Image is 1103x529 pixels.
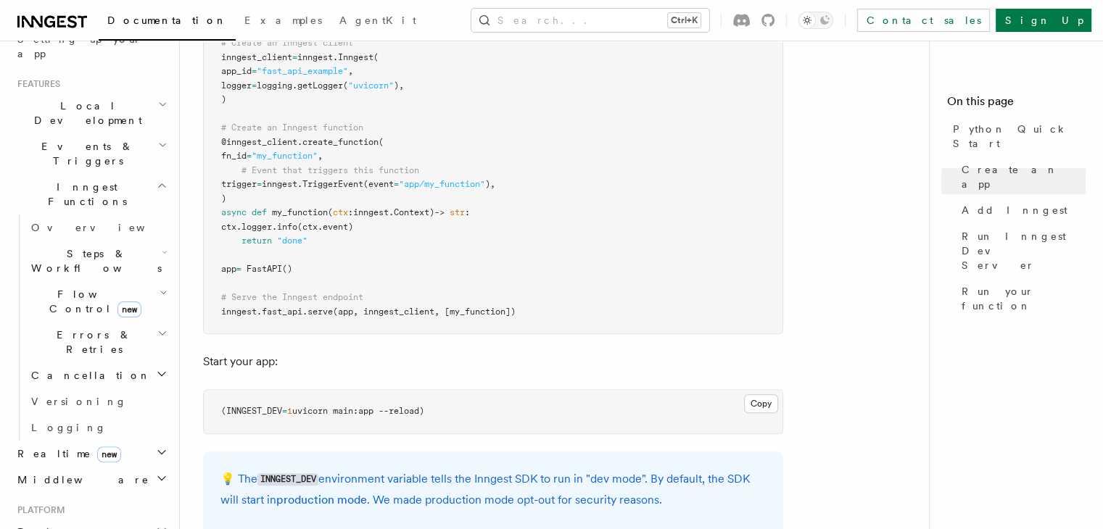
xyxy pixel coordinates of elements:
span: = [252,66,257,76]
span: , [318,151,323,161]
button: Search...Ctrl+K [471,9,709,32]
span: return [241,236,272,246]
button: Inngest Functions [12,174,170,214]
button: Errors & Retries [25,322,170,362]
span: def [252,207,267,217]
span: (app, inngest_client, [my_function]) [333,307,516,317]
span: # Serve the Inngest endpoint [221,292,363,302]
button: Local Development [12,93,170,133]
button: Events & Triggers [12,133,170,174]
span: . [333,52,338,62]
span: (event [363,179,394,189]
span: = [247,151,252,161]
span: . [236,222,241,232]
a: Python Quick Start [947,116,1086,157]
span: my_function [272,207,328,217]
span: "my_function" [252,151,318,161]
span: getLogger [297,80,343,91]
span: (ctx.event) [297,222,353,232]
span: : [465,207,470,217]
span: trigger [221,179,257,189]
a: production mode [276,493,367,507]
span: . [389,207,394,217]
span: . [257,307,262,317]
span: create_function [302,137,379,147]
span: Features [12,78,60,90]
span: Events & Triggers [12,139,158,168]
span: Realtime [12,446,121,461]
span: . [297,137,302,147]
span: Flow Control [25,287,160,316]
span: AgentKit [339,14,416,26]
span: Logging [31,422,107,433]
span: inngest [353,207,389,217]
button: Cancellation [25,362,170,388]
span: : [348,207,353,217]
span: = [257,179,262,189]
span: app [221,264,236,274]
span: Documentation [107,14,227,26]
span: Python Quick Start [953,122,1086,151]
a: Sign Up [996,9,1091,32]
span: fast_api [262,307,302,317]
span: . [272,222,277,232]
span: ( [379,137,384,147]
span: # Event that triggers this function [241,165,419,175]
span: Errors & Retries [25,328,157,357]
span: logger [221,80,252,91]
span: str [450,207,465,217]
code: INNGEST_DEV [257,473,318,486]
a: Versioning [25,388,170,415]
span: "app/my_function" [399,179,485,189]
span: inngest [297,52,333,62]
a: Logging [25,415,170,441]
span: Local Development [12,99,158,128]
span: = [282,406,287,416]
span: new [97,446,121,462]
span: inngest_client [221,52,292,62]
span: () [282,264,292,274]
span: Examples [244,14,322,26]
span: ctx [221,222,236,232]
a: Run Inngest Dev Server [956,223,1086,278]
a: AgentKit [331,4,425,39]
span: app_id [221,66,252,76]
span: 1 [287,406,292,416]
span: Add Inngest [962,203,1067,217]
span: Cancellation [25,368,151,383]
a: Contact sales [857,9,990,32]
span: # Create an Inngest client [221,38,353,48]
span: logger [241,222,272,232]
a: Documentation [99,4,236,41]
button: Flow Controlnew [25,281,170,322]
span: ) [221,94,226,104]
span: FastAPI [247,264,282,274]
button: Middleware [12,467,170,493]
a: Setting up your app [12,26,170,67]
span: Context) [394,207,434,217]
span: Run Inngest Dev Server [962,229,1086,272]
span: fn_id [221,151,247,161]
span: ), [394,80,404,91]
span: (INNGEST_DEV [221,406,282,416]
span: Overview [31,222,181,233]
span: Run your function [962,284,1086,313]
span: = [252,80,257,91]
span: TriggerEvent [302,179,363,189]
span: Middleware [12,472,149,487]
span: = [394,179,399,189]
button: Steps & Workflows [25,241,170,281]
button: Toggle dark mode [798,12,833,29]
span: ) [221,193,226,204]
span: new [117,301,141,317]
span: ( [373,52,379,62]
span: ( [328,207,333,217]
a: Add Inngest [956,197,1086,223]
span: . [302,307,307,317]
span: "done" [277,236,307,246]
button: Realtimenew [12,441,170,467]
button: Copy [744,394,778,413]
a: Examples [236,4,331,39]
span: info [277,222,297,232]
a: Create an app [956,157,1086,197]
